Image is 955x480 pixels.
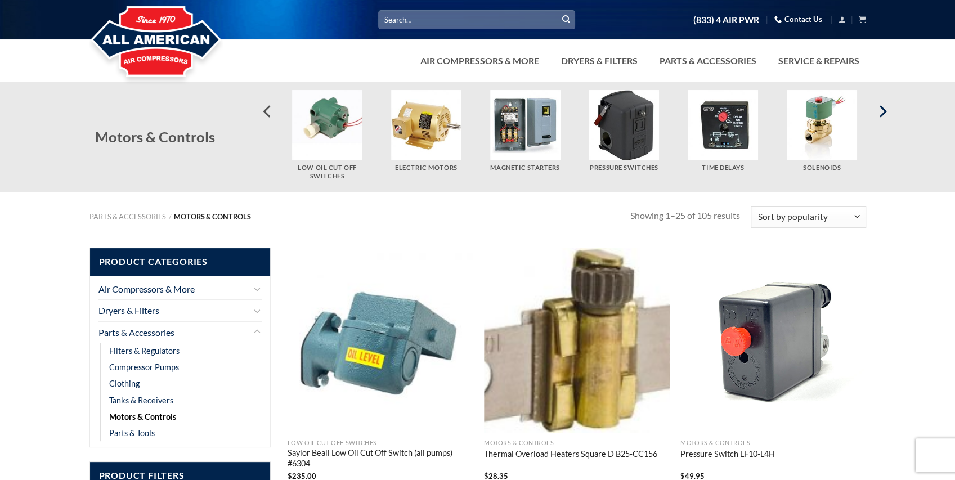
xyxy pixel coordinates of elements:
a: Pressure Switch LF10-L4H [680,449,775,461]
button: Toggle [253,304,262,317]
select: Shop order [751,206,866,228]
p: Low Oil Cut Off Switches [288,439,473,447]
a: Visit product category Magnetic Starters [481,90,569,172]
a: Visit product category Time Delays [679,90,767,172]
img: Pressure Switches [589,90,659,160]
h5: Electric Motors [382,164,470,172]
h5: Solenoids [778,164,866,172]
p: Motors & Controls [680,439,866,447]
img: Time Delays [688,90,758,160]
a: Dryers & Filters [98,300,250,321]
button: Toggle [253,282,262,295]
nav: Motors & Controls [89,213,631,221]
a: Dryers & Filters [554,50,644,72]
a: Visit product category Pressure Switches [580,90,668,172]
h5: Low Oil Cut Off Switches [283,164,371,180]
a: Air Compressors & More [414,50,546,72]
a: Visit product category Solenoids [778,90,866,172]
a: Parts & Accessories [98,322,250,343]
button: Toggle [253,325,262,339]
button: Previous [258,71,278,151]
h5: Pressure Switches [580,164,668,172]
img: Solenoids [787,90,857,160]
a: Motors & Controls [109,409,176,425]
span: / [169,212,172,221]
h2: Motors & Controls [95,128,284,146]
p: Showing 1–25 of 105 results [630,208,740,223]
a: Clothing [109,375,140,392]
h5: Time Delays [679,164,767,172]
a: Parts & Accessories [89,212,166,221]
button: Next [872,71,892,151]
button: Submit [558,11,575,28]
a: Contact Us [774,11,822,28]
img: Pressure Switch LF10-L4H [680,248,866,433]
a: Service & Repairs [772,50,866,72]
a: Compressor Pumps [109,359,179,375]
a: Air Compressors & More [98,279,250,300]
img: Saylor Beall Low Oil Cut Off Switch (all pumps) #6304 [288,248,473,433]
img: Thermal Overload Heaters Square D B25-CC156 [484,248,670,433]
img: Magnetic Starters [490,90,561,160]
a: Visit product category Low Oil Cut Off Switches [283,90,371,180]
input: Search… [378,10,575,29]
a: Thermal Overload Heaters Square D B25-CC156 [484,449,657,461]
a: Parts & Tools [109,425,155,441]
a: Filters & Regulators [109,343,180,359]
a: (833) 4 AIR PWR [693,10,759,30]
a: Login [839,12,846,26]
span: Product Categories [90,248,271,276]
img: Low Oil Cut Off Switches [292,90,362,160]
a: Saylor Beall Low Oil Cut Off Switch (all pumps) #6304 [288,448,473,470]
p: Motors & Controls [484,439,670,447]
img: Electric Motors [391,90,461,160]
a: Parts & Accessories [653,50,763,72]
a: Visit product category Electric Motors [382,90,470,172]
h5: Magnetic Starters [481,164,569,172]
a: Tanks & Receivers [109,392,173,409]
